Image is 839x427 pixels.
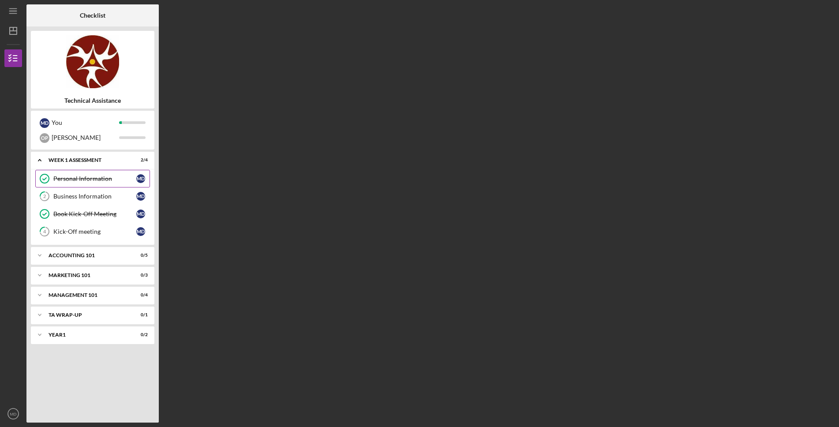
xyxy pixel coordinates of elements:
div: Kick-Off meeting [53,228,136,235]
a: 2Business InformationMD [35,187,150,205]
div: M D [136,210,145,218]
div: M D [136,174,145,183]
div: Business Information [53,193,136,200]
div: 0 / 4 [132,292,148,298]
div: You [52,115,119,130]
div: O P [40,133,49,143]
div: Accounting 101 [49,253,126,258]
div: 0 / 2 [132,332,148,337]
div: Year1 [49,332,126,337]
div: 0 / 5 [132,253,148,258]
text: MD [10,412,17,416]
b: Technical Assistance [64,97,121,104]
div: 2 / 4 [132,157,148,163]
div: Marketing 101 [49,273,126,278]
div: M D [136,227,145,236]
div: M D [136,192,145,201]
div: 0 / 1 [132,312,148,318]
a: 4Kick-Off meetingMD [35,223,150,240]
div: Management 101 [49,292,126,298]
tspan: 4 [43,229,46,235]
a: Book Kick-Off MeetingMD [35,205,150,223]
div: TA Wrap-Up [49,312,126,318]
div: M D [40,118,49,128]
a: Personal InformationMD [35,170,150,187]
img: Product logo [31,35,154,88]
div: Week 1 Assessment [49,157,126,163]
div: Book Kick-Off Meeting [53,210,136,217]
button: MD [4,405,22,423]
div: Personal Information [53,175,136,182]
div: 0 / 3 [132,273,148,278]
div: [PERSON_NAME] [52,130,119,145]
tspan: 2 [43,194,46,199]
b: Checklist [80,12,105,19]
